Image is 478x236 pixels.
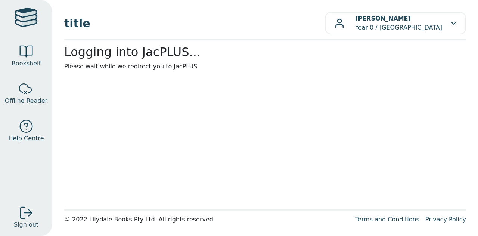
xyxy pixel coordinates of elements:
b: [PERSON_NAME] [355,15,411,22]
span: Bookshelf [12,59,41,68]
span: Help Centre [8,134,44,143]
p: Year 0 / [GEOGRAPHIC_DATA] [355,14,442,32]
span: Sign out [14,220,38,229]
div: © 2022 Lilydale Books Pty Ltd. All rights reserved. [64,215,349,224]
p: Please wait while we redirect you to JacPLUS [64,62,466,71]
a: Terms and Conditions [355,216,419,223]
button: [PERSON_NAME]Year 0 / [GEOGRAPHIC_DATA] [325,12,466,34]
h2: Logging into JacPLUS... [64,45,466,59]
span: title [64,15,325,32]
a: Privacy Policy [425,216,466,223]
span: Offline Reader [5,96,47,105]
